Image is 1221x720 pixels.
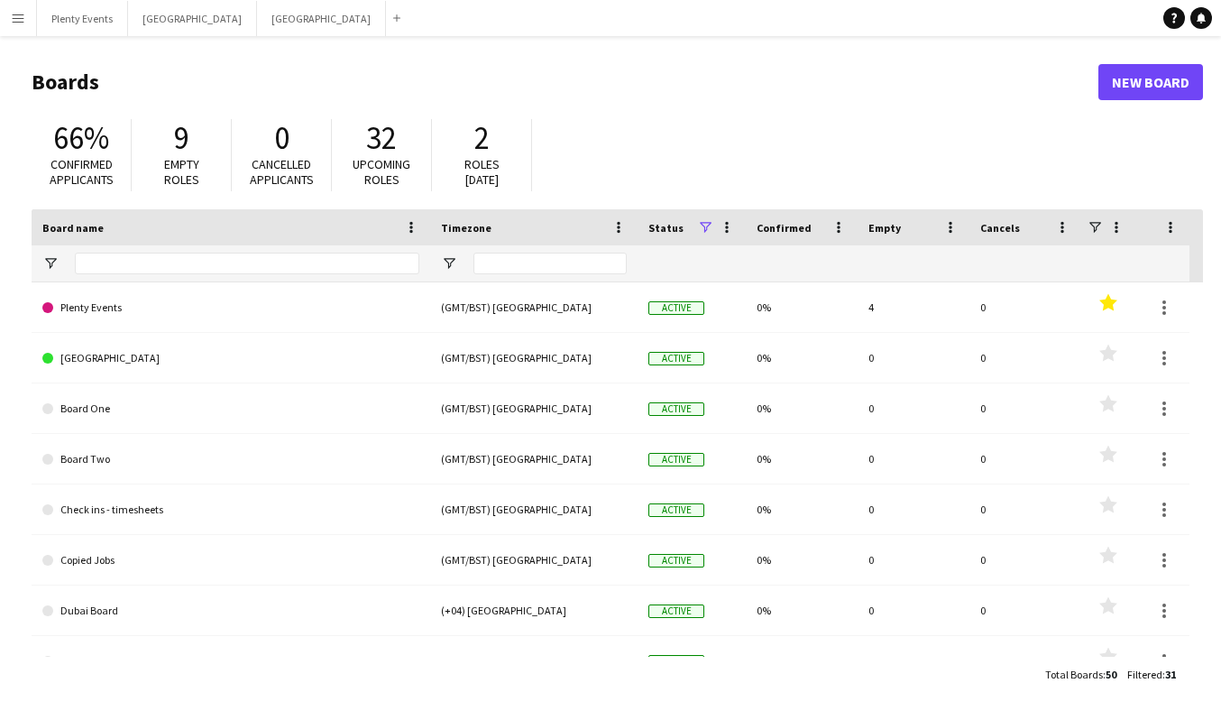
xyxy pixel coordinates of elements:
[858,383,969,433] div: 0
[858,434,969,484] div: 0
[1045,668,1103,681] span: Total Boards
[430,282,638,332] div: (GMT/BST) [GEOGRAPHIC_DATA]
[746,434,858,484] div: 0%
[42,434,419,485] a: Board Two
[42,636,419,687] a: [GEOGRAPHIC_DATA]
[42,221,104,235] span: Board name
[250,156,314,188] span: Cancelled applicants
[164,156,199,188] span: Empty roles
[648,605,704,618] span: Active
[464,156,500,188] span: Roles [DATE]
[441,255,457,272] button: Open Filter Menu
[648,352,704,365] span: Active
[969,333,1081,383] div: 0
[868,221,901,235] span: Empty
[42,255,59,272] button: Open Filter Menu
[50,156,114,188] span: Confirmed applicants
[746,282,858,332] div: 0%
[648,655,704,669] span: Active
[430,485,638,534] div: (GMT/BST) [GEOGRAPHIC_DATA]
[441,221,491,235] span: Timezone
[858,535,969,585] div: 0
[1106,668,1116,681] span: 50
[474,118,490,158] span: 2
[430,636,638,686] div: (CET/CEST) [GEOGRAPHIC_DATA]
[648,221,684,235] span: Status
[1127,657,1176,692] div: :
[648,453,704,466] span: Active
[366,118,397,158] span: 32
[353,156,410,188] span: Upcoming roles
[274,118,289,158] span: 0
[648,301,704,315] span: Active
[1098,64,1203,100] a: New Board
[1045,657,1116,692] div: :
[430,383,638,433] div: (GMT/BST) [GEOGRAPHIC_DATA]
[980,221,1020,235] span: Cancels
[75,253,419,274] input: Board name Filter Input
[1165,668,1176,681] span: 31
[746,535,858,585] div: 0%
[858,282,969,332] div: 4
[648,554,704,568] span: Active
[746,333,858,383] div: 0%
[648,402,704,416] span: Active
[746,485,858,534] div: 0%
[969,636,1081,686] div: 0
[42,333,419,383] a: [GEOGRAPHIC_DATA]
[430,535,638,585] div: (GMT/BST) [GEOGRAPHIC_DATA]
[430,586,638,635] div: (+04) [GEOGRAPHIC_DATA]
[174,118,189,158] span: 9
[969,383,1081,433] div: 0
[969,586,1081,635] div: 0
[42,383,419,434] a: Board One
[473,253,627,274] input: Timezone Filter Input
[32,69,1098,96] h1: Boards
[648,503,704,517] span: Active
[746,636,858,686] div: 0%
[858,333,969,383] div: 0
[858,485,969,534] div: 0
[430,434,638,484] div: (GMT/BST) [GEOGRAPHIC_DATA]
[746,586,858,635] div: 0%
[128,1,257,36] button: [GEOGRAPHIC_DATA]
[969,485,1081,534] div: 0
[42,282,419,333] a: Plenty Events
[969,535,1081,585] div: 0
[757,221,812,235] span: Confirmed
[430,333,638,383] div: (GMT/BST) [GEOGRAPHIC_DATA]
[969,434,1081,484] div: 0
[42,535,419,586] a: Copied Jobs
[746,383,858,433] div: 0%
[257,1,386,36] button: [GEOGRAPHIC_DATA]
[42,586,419,636] a: Dubai Board
[858,636,969,686] div: 0
[42,485,419,535] a: Check ins - timesheets
[37,1,128,36] button: Plenty Events
[1127,668,1162,681] span: Filtered
[53,118,109,158] span: 66%
[858,586,969,635] div: 0
[969,282,1081,332] div: 0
